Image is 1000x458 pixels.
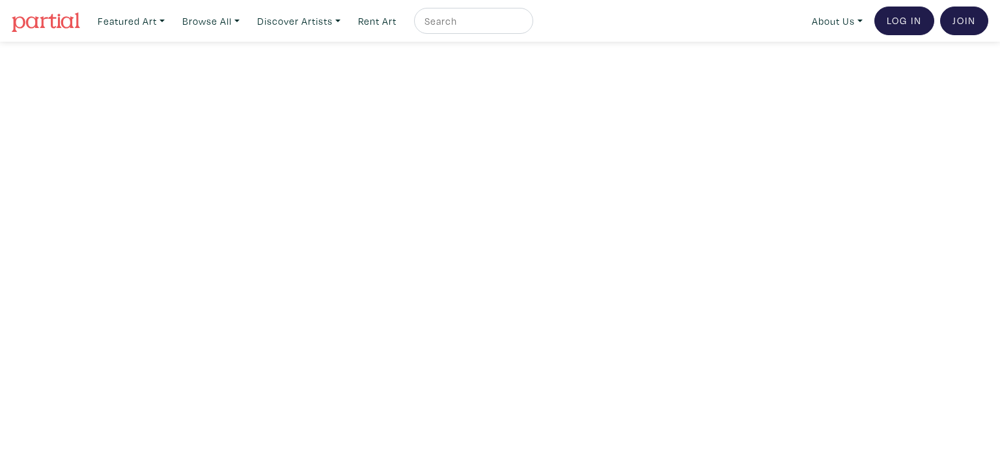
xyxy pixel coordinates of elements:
a: Log In [874,7,934,35]
a: About Us [806,8,868,35]
a: Browse All [176,8,245,35]
a: Featured Art [92,8,171,35]
a: Join [940,7,988,35]
a: Rent Art [352,8,402,35]
input: Search [423,13,521,29]
a: Discover Artists [251,8,346,35]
